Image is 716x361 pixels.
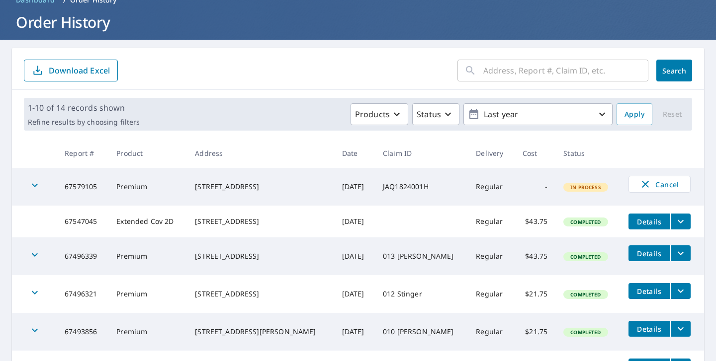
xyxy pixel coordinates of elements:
td: [DATE] [334,237,375,275]
td: $43.75 [515,206,555,237]
td: [DATE] [334,313,375,351]
td: 012 Stinger [375,275,468,313]
th: Address [187,139,334,168]
td: 67496339 [57,237,108,275]
button: Cancel [628,176,691,193]
span: Completed [564,218,607,225]
div: [STREET_ADDRESS] [195,289,326,299]
button: Products [351,103,408,125]
th: Status [555,139,620,168]
td: $43.75 [515,237,555,275]
span: Cancel [639,178,680,190]
button: Apply [617,103,652,125]
button: Last year [463,103,613,125]
button: filesDropdownBtn-67496321 [670,283,691,299]
span: Completed [564,253,607,260]
button: detailsBtn-67496339 [628,245,670,261]
td: $21.75 [515,313,555,351]
td: 010 [PERSON_NAME] [375,313,468,351]
td: $21.75 [515,275,555,313]
th: Cost [515,139,555,168]
button: filesDropdownBtn-67493856 [670,321,691,337]
td: - [515,168,555,206]
td: Regular [468,168,515,206]
p: Refine results by choosing filters [28,118,140,127]
button: detailsBtn-67496321 [628,283,670,299]
td: Regular [468,275,515,313]
td: Premium [108,168,187,206]
button: Status [412,103,459,125]
td: Premium [108,237,187,275]
td: 67579105 [57,168,108,206]
td: Regular [468,313,515,351]
h1: Order History [12,12,704,32]
div: [STREET_ADDRESS] [195,217,326,226]
span: Details [634,324,664,334]
p: Products [355,108,390,120]
p: Status [417,108,441,120]
span: Details [634,217,664,226]
th: Delivery [468,139,515,168]
td: 67547045 [57,206,108,237]
span: In Process [564,184,607,191]
div: [STREET_ADDRESS][PERSON_NAME] [195,327,326,337]
td: Regular [468,237,515,275]
button: filesDropdownBtn-67496339 [670,245,691,261]
span: Search [664,66,684,75]
td: Regular [468,206,515,237]
p: Download Excel [49,65,110,76]
span: Details [634,249,664,258]
p: 1-10 of 14 records shown [28,102,140,114]
span: Apply [625,108,644,121]
button: Download Excel [24,60,118,81]
td: Extended Cov 2D [108,206,187,237]
td: 013 [PERSON_NAME] [375,237,468,275]
div: [STREET_ADDRESS] [195,182,326,192]
td: [DATE] [334,275,375,313]
th: Report # [57,139,108,168]
th: Claim ID [375,139,468,168]
td: Premium [108,275,187,313]
button: detailsBtn-67493856 [628,321,670,337]
th: Date [334,139,375,168]
td: 67496321 [57,275,108,313]
span: Completed [564,329,607,336]
th: Product [108,139,187,168]
input: Address, Report #, Claim ID, etc. [483,57,648,84]
p: Last year [480,106,596,123]
td: [DATE] [334,206,375,237]
button: detailsBtn-67547045 [628,214,670,229]
button: Search [656,60,692,81]
span: Details [634,287,664,296]
div: [STREET_ADDRESS] [195,251,326,261]
td: [DATE] [334,168,375,206]
td: JAQ1824001H [375,168,468,206]
td: 67493856 [57,313,108,351]
button: filesDropdownBtn-67547045 [670,214,691,229]
span: Completed [564,291,607,298]
td: Premium [108,313,187,351]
